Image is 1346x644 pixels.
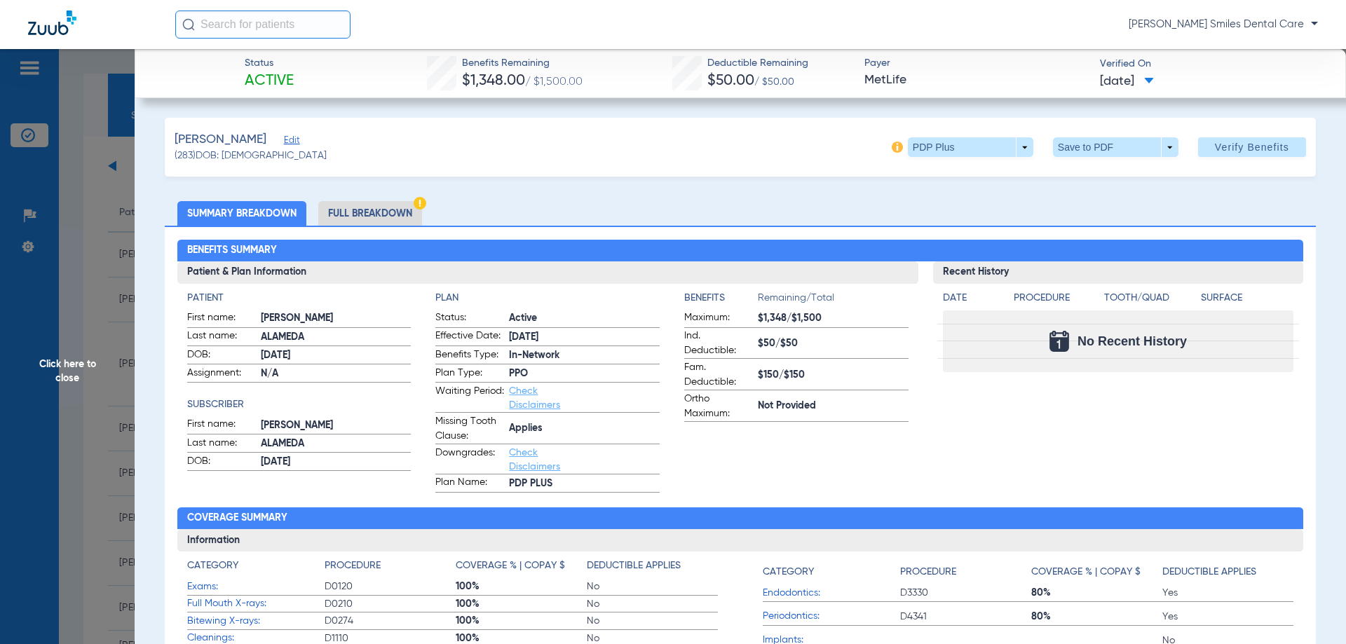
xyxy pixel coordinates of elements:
span: Exams: [187,580,325,594]
span: D3330 [900,586,1031,600]
app-breakdown-title: Deductible Applies [587,559,718,578]
span: In-Network [509,348,660,363]
span: 100% [456,614,587,628]
span: Downgrades: [435,446,504,474]
app-breakdown-title: Coverage % | Copay $ [456,559,587,578]
h4: Tooth/Quad [1104,291,1197,306]
span: Ind. Deductible: [684,329,753,358]
app-breakdown-title: Procedure [325,559,456,578]
span: Last name: [187,436,256,453]
span: Active [509,311,660,326]
span: 100% [456,580,587,594]
span: [PERSON_NAME] Smiles Dental Care [1129,18,1318,32]
li: Full Breakdown [318,201,422,226]
span: Maximum: [684,310,753,327]
span: Remaining/Total [758,291,909,310]
app-breakdown-title: Category [187,559,325,578]
app-breakdown-title: Date [943,291,1002,310]
li: Summary Breakdown [177,201,306,226]
span: Benefits Type: [435,348,504,364]
span: Benefits Remaining [462,56,583,71]
h3: Recent History [933,261,1304,284]
span: DOB: [187,454,256,471]
span: D4341 [900,610,1031,624]
h4: Coverage % | Copay $ [456,559,565,573]
span: Plan Name: [435,475,504,492]
span: No [587,597,718,611]
span: $50.00 [707,74,754,88]
app-breakdown-title: Category [763,559,900,584]
span: Bitewing X-rays: [187,614,325,629]
span: 80% [1031,610,1162,624]
span: Status: [435,310,504,327]
span: First name: [187,417,256,434]
span: D0274 [325,614,456,628]
span: Active [245,71,294,91]
span: Full Mouth X-rays: [187,596,325,611]
h4: Surface [1201,291,1293,306]
h2: Coverage Summary [177,507,1304,530]
img: Calendar [1049,331,1069,352]
span: Status [245,56,294,71]
span: Verified On [1100,57,1324,71]
button: Verify Benefits [1198,137,1306,157]
span: No [587,580,718,594]
span: Payer [864,56,1088,71]
span: Effective Date: [435,329,504,345]
h4: Category [187,559,238,573]
h4: Benefits [684,291,758,306]
span: No [587,614,718,628]
span: PDP PLUS [509,477,660,491]
a: Check Disclaimers [509,386,560,410]
span: MetLife [864,71,1088,89]
span: Last name: [187,329,256,345]
h4: Plan [435,291,660,306]
button: PDP Plus [908,137,1033,157]
span: [PERSON_NAME] [261,311,412,326]
span: Not Provided [758,399,909,413]
span: Applies [509,421,660,436]
h4: Patient [187,291,412,306]
span: Endodontics: [763,586,900,601]
span: Fam. Deductible: [684,360,753,390]
img: Zuub Logo [28,11,76,35]
app-breakdown-title: Coverage % | Copay $ [1031,559,1162,584]
app-breakdown-title: Tooth/Quad [1104,291,1197,310]
span: 100% [456,597,587,611]
span: ALAMEDA [261,330,412,345]
span: [PERSON_NAME] [261,418,412,433]
h4: Coverage % | Copay $ [1031,565,1141,580]
app-breakdown-title: Deductible Applies [1162,559,1293,584]
span: (283) DOB: [DEMOGRAPHIC_DATA] [175,149,327,163]
span: No Recent History [1078,334,1187,348]
h2: Benefits Summary [177,240,1304,262]
span: $150/$150 [758,368,909,383]
span: Plan Type: [435,366,504,383]
iframe: Chat Widget [1276,577,1346,644]
span: / $1,500.00 [525,76,583,88]
span: $1,348/$1,500 [758,311,909,326]
a: Check Disclaimers [509,448,560,472]
span: [DATE] [1100,73,1154,90]
h4: Procedure [1014,291,1099,306]
button: Save to PDF [1053,137,1178,157]
span: DOB: [187,348,256,364]
h4: Category [763,565,814,580]
span: Yes [1162,586,1293,600]
span: N/A [261,366,412,381]
span: ALAMEDA [261,437,412,451]
img: Hazard [414,197,426,210]
span: [DATE] [261,455,412,470]
h4: Subscriber [187,397,412,412]
span: $1,348.00 [462,74,525,88]
h4: Deductible Applies [1162,565,1256,580]
span: Periodontics: [763,609,900,624]
span: [PERSON_NAME] [175,131,266,149]
span: Verify Benefits [1215,142,1289,153]
span: PPO [509,366,660,381]
span: [DATE] [261,348,412,363]
span: Ortho Maximum: [684,392,753,421]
